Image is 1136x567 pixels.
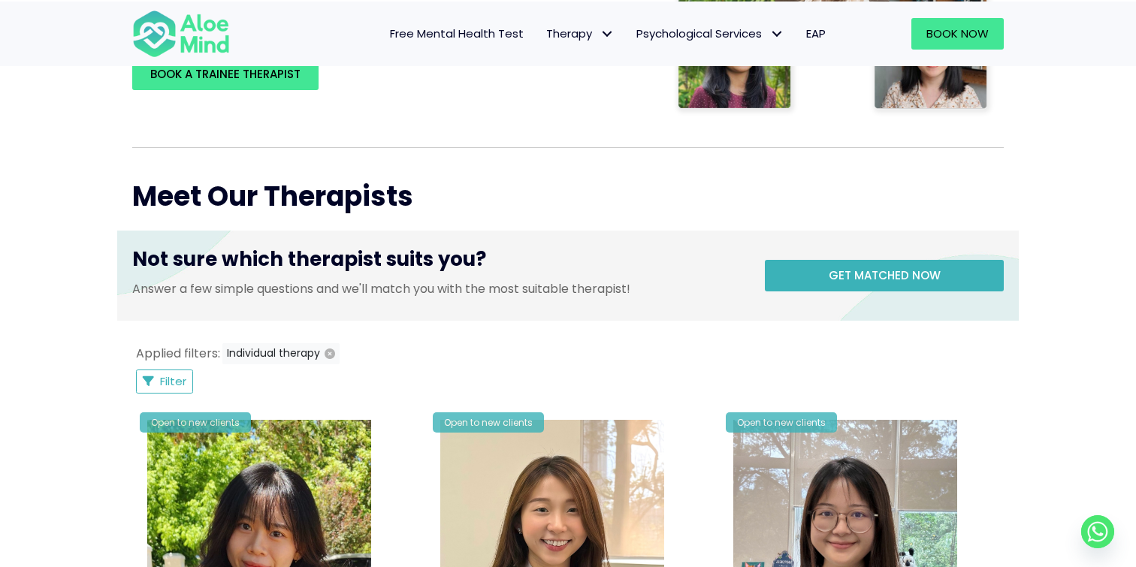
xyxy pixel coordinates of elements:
span: Free Mental Health Test [390,26,524,41]
button: Filter Listings [136,369,193,394]
span: Therapy [546,26,614,41]
a: Psychological ServicesPsychological Services: submenu [625,18,795,50]
span: Therapy: submenu [596,23,618,44]
p: Answer a few simple questions and we'll match you with the most suitable therapist! [132,280,742,297]
a: EAP [795,18,837,50]
span: BOOK A TRAINEE THERAPIST [150,66,301,82]
span: Applied filters: [136,345,220,362]
a: Whatsapp [1081,515,1114,548]
a: BOOK A TRAINEE THERAPIST [132,59,319,90]
div: Open to new clients [726,412,837,433]
span: Psychological Services [636,26,784,41]
span: Meet Our Therapists [132,177,413,216]
button: Individual therapy [222,343,340,364]
span: Book Now [926,26,989,41]
a: TherapyTherapy: submenu [535,18,625,50]
div: Open to new clients [140,412,251,433]
span: Get matched now [829,267,941,283]
img: Aloe mind Logo [132,9,230,59]
nav: Menu [249,18,837,50]
h3: Not sure which therapist suits you? [132,246,742,280]
a: Book Now [911,18,1004,50]
span: Psychological Services: submenu [766,23,787,44]
a: Free Mental Health Test [379,18,535,50]
span: EAP [806,26,826,41]
a: Get matched now [765,260,1004,291]
div: Open to new clients [433,412,544,433]
span: Filter [160,373,186,389]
